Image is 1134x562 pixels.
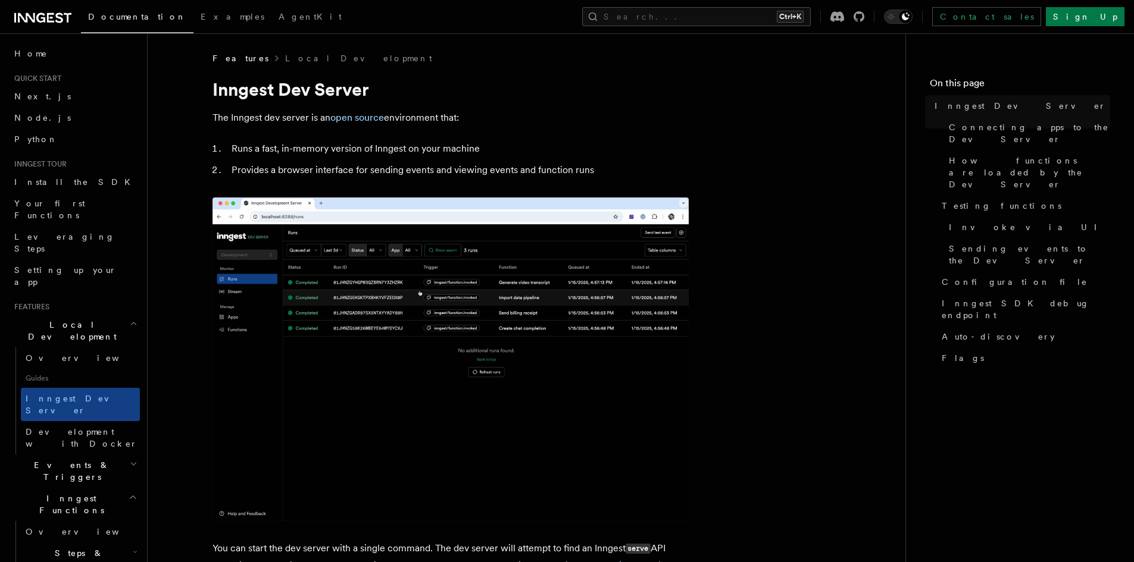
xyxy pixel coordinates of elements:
a: Configuration file [937,271,1110,293]
span: Events & Triggers [10,459,130,483]
a: Next.js [10,86,140,107]
a: Invoke via UI [944,216,1110,238]
span: Flags [942,352,984,364]
a: Inngest SDK debug endpoint [937,293,1110,326]
a: Development with Docker [21,421,140,454]
a: Connecting apps to the Dev Server [944,117,1110,150]
a: Sending events to the Dev Server [944,238,1110,271]
a: Inngest Dev Server [930,95,1110,117]
span: Connecting apps to the Dev Server [949,121,1110,145]
span: Configuration file [942,276,1088,288]
span: Inngest Functions [10,492,129,516]
a: Documentation [81,4,193,33]
span: Quick start [10,74,61,83]
p: The Inngest dev server is an environment that: [213,109,689,126]
kbd: Ctrl+K [777,11,804,23]
a: AgentKit [271,4,349,32]
a: Setting up your app [10,259,140,293]
code: serve [626,544,651,554]
span: Node.js [14,113,71,123]
span: Inngest SDK debug endpoint [942,297,1110,321]
a: Python [10,128,140,150]
h1: Inngest Dev Server [213,79,689,100]
span: Next.js [14,92,71,101]
a: Local Development [285,52,432,64]
span: Sending events to the Dev Server [949,243,1110,266]
span: Python [14,134,58,144]
span: Features [213,52,268,64]
button: Local Development [10,314,140,347]
span: Auto-discovery [942,331,1055,343]
a: How functions are loaded by the Dev Server [944,150,1110,195]
span: Invoke via UI [949,221,1107,233]
a: Leveraging Steps [10,226,140,259]
a: Inngest Dev Server [21,388,140,421]
li: Provides a browser interface for sending events and viewing events and function runs [228,162,689,178]
button: Inngest Functions [10,488,140,521]
a: Node.js [10,107,140,128]
span: Local Development [10,319,130,343]
a: Your first Functions [10,193,140,226]
span: Install the SDK [14,177,138,187]
h4: On this page [930,76,1110,95]
span: Inngest Dev Server [935,100,1106,112]
span: Home [14,48,48,59]
button: Search...Ctrl+K [582,7,811,26]
img: Dev Server Demo [213,197,689,521]
span: Inngest tour [10,159,67,169]
span: Leveraging Steps [14,232,115,253]
span: Inngest Dev Server [26,394,127,415]
a: Sign Up [1046,7,1124,26]
span: Examples [201,12,264,21]
a: Examples [193,4,271,32]
span: Overview [26,353,148,363]
span: Testing functions [942,200,1061,212]
a: Overview [21,347,140,369]
a: open source [330,112,384,123]
a: Install the SDK [10,171,140,193]
span: Overview [26,527,148,536]
a: Overview [21,521,140,542]
li: Runs a fast, in-memory version of Inngest on your machine [228,140,689,157]
a: Contact sales [932,7,1041,26]
a: Testing functions [937,195,1110,216]
span: Documentation [88,12,186,21]
button: Toggle dark mode [884,10,913,24]
span: Setting up your app [14,265,117,287]
a: Home [10,43,140,64]
span: How functions are loaded by the Dev Server [949,155,1110,190]
span: Guides [21,369,140,388]
button: Events & Triggers [10,454,140,488]
span: Your first Functions [14,199,85,220]
a: Auto-discovery [937,326,1110,347]
span: Features [10,302,49,312]
a: Flags [937,347,1110,369]
div: Local Development [10,347,140,454]
span: AgentKit [279,12,342,21]
span: Development with Docker [26,427,138,448]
